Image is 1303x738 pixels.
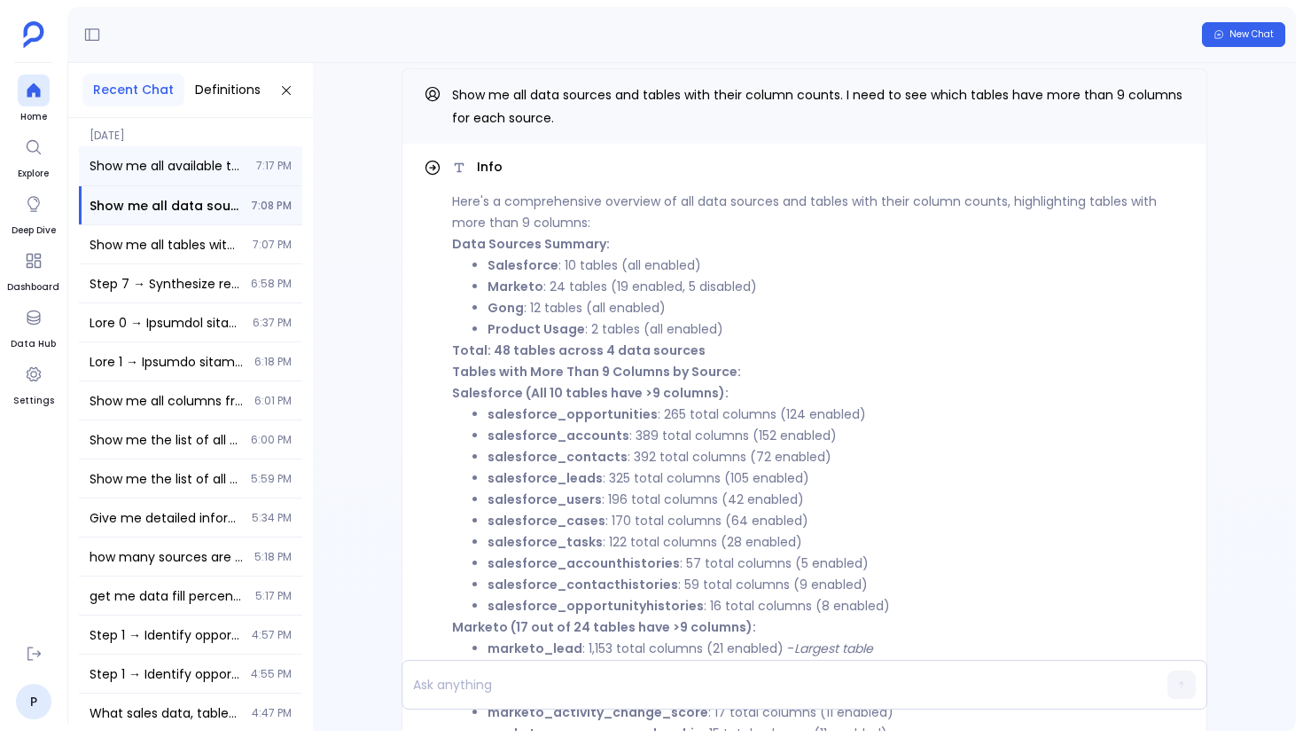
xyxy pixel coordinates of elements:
span: Data Hub [11,337,56,351]
strong: Marketo (17 out of 24 tables have >9 columns): [452,618,756,636]
span: Give me detailed information about the Type column in salesforce_opportunities table including da... [90,509,241,527]
span: 6:58 PM [251,277,292,291]
span: 5:18 PM [254,550,292,564]
button: New Chat [1202,22,1285,47]
strong: salesforce_opportunityhistories [488,597,704,615]
span: Step 3 → Generate actionable risk customer insights and recommendations based on Step 2 enriched ... [90,314,242,332]
span: Show me all data sources and tables with their column counts. I need to see which tables have mor... [452,86,1182,127]
li: : 57 total columns (5 enabled) [488,553,1185,574]
span: Info [477,158,503,177]
li: : 17 total columns (11 enabled) [488,702,1185,723]
span: Show me the list of all columns from Product Usage table [90,470,240,488]
strong: Salesforce [488,256,558,274]
span: Show me all tables with their column counts, specifically list tables that have more than 9 columns [90,236,242,254]
span: Step 1 → Identify opportunities stalled in current stage for >60 days Query the salesforce_opport... [90,665,240,683]
li: : 389 total columns (152 enabled) [488,425,1185,446]
strong: salesforce_contacts [488,448,628,466]
strong: salesforce_users [488,491,602,508]
li: : 27 total columns (8 enabled) [488,659,1185,680]
strong: Data Sources Summary: [452,235,610,253]
span: Step 1 → Identify opportunities stalled in current stage for >60 days Query the salesforce_opport... [90,626,241,644]
li: : 265 total columns (124 enabled) [488,404,1185,425]
li: : 325 total columns (105 enabled) [488,467,1185,489]
span: Step 3 → Extract comprehensive call activity data for stalled opportunities from Step 1 using CAL... [90,353,244,371]
span: how many sources are there in my system how many tables are enabled ? [90,548,244,566]
span: Settings [13,394,54,408]
button: Definitions [184,74,271,106]
img: petavue logo [23,21,44,48]
p: Here's a comprehensive overview of all data sources and tables with their column counts, highligh... [452,191,1185,233]
a: Deep Dive [12,188,56,238]
strong: Salesforce (All 10 tables have >9 columns): [452,384,729,402]
strong: Total: 48 tables across 4 data sources [452,342,706,359]
span: 6:37 PM [253,316,292,330]
span: Home [18,110,50,124]
strong: salesforce_accounthistories [488,554,680,572]
li: : 24 tables (19 enabled, 5 disabled) [488,276,1185,297]
a: P [16,684,51,719]
strong: Tables with More Than 9 Columns by Source: [452,363,741,381]
strong: Gong [488,299,524,317]
span: Step 7 → Synthesize reactivation strategy insights by industry, deal size, stage, and rep perform... [90,275,240,293]
li: : 170 total columns (64 enabled) [488,510,1185,531]
strong: salesforce_contacthistories [488,576,678,593]
span: 7:17 PM [256,159,292,173]
a: Dashboard [7,245,59,294]
li: : 12 tables (all enabled) [488,297,1185,318]
li: : 59 total columns (9 enabled) [488,574,1185,595]
li: : 10 tables (all enabled) [488,255,1185,276]
span: Dashboard [7,280,59,294]
span: 5:59 PM [251,472,292,486]
span: 5:34 PM [252,511,292,525]
a: Data Hub [11,302,56,351]
strong: salesforce_cases [488,512,605,530]
a: Home [18,75,50,124]
span: Explore [18,167,50,181]
span: [DATE] [79,118,302,143]
li: : 196 total columns (42 enabled) [488,489,1185,510]
a: Settings [13,358,54,408]
strong: Product Usage [488,320,585,338]
li: : 16 total columns (8 enabled) [488,595,1185,616]
span: 4:57 PM [252,628,292,642]
span: 7:08 PM [251,199,292,213]
span: Show me all columns from product_usage table and product_usage_extended table specifically [90,392,244,410]
strong: marketo_lead [488,640,582,657]
span: get me data fill percentage of id column in account table [90,587,245,605]
span: 4:55 PM [251,667,292,681]
li: : 392 total columns (72 enabled) [488,446,1185,467]
span: New Chat [1229,28,1274,41]
span: 7:07 PM [253,238,292,252]
strong: salesforce_accounts [488,427,629,444]
span: Show me all available tables and their column count, grouped by data source [90,157,246,175]
span: 4:47 PM [252,706,292,720]
span: Show me the list of all columns specifically from product_usage and product_usage_extended tables [90,431,240,449]
button: Recent Chat [82,74,184,106]
span: Show me all data sources and tables with their column counts. I need to see which tables have mor... [90,197,240,215]
li: : 122 total columns (28 enabled) [488,531,1185,553]
span: 6:00 PM [251,433,292,447]
span: 5:17 PM [255,589,292,603]
span: 6:18 PM [254,355,292,369]
strong: salesforce_tasks [488,533,603,551]
li: : 1,153 total columns (21 enabled) - [488,638,1185,659]
strong: marketo_activity_change_score [488,703,708,721]
span: 6:01 PM [254,394,292,408]
span: Deep Dive [12,224,56,238]
strong: salesforce_leads [488,469,603,487]
li: : 2 tables (all enabled) [488,318,1185,340]
em: Largest table [794,640,873,657]
strong: Marketo [488,278,543,295]
a: Explore [18,131,50,181]
span: What sales data, tables, and metrics are available for benchmarking analysis? Show me sales-relat... [90,704,241,722]
strong: salesforce_opportunities [488,405,658,423]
